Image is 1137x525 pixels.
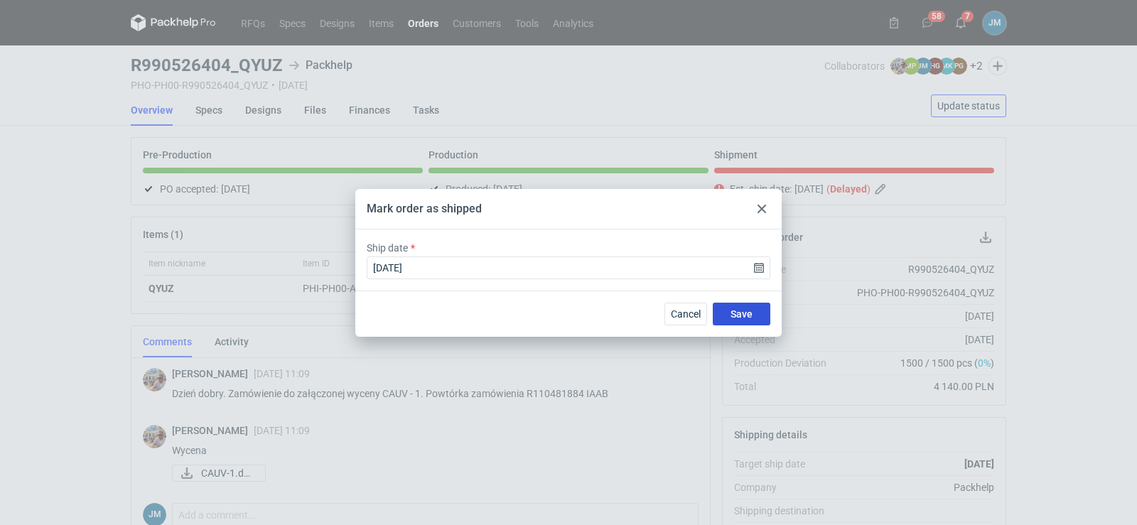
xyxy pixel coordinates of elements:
[671,309,701,319] span: Cancel
[367,241,408,255] label: Ship date
[731,309,753,319] span: Save
[664,303,707,325] button: Cancel
[713,303,770,325] button: Save
[367,201,482,217] div: Mark order as shipped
